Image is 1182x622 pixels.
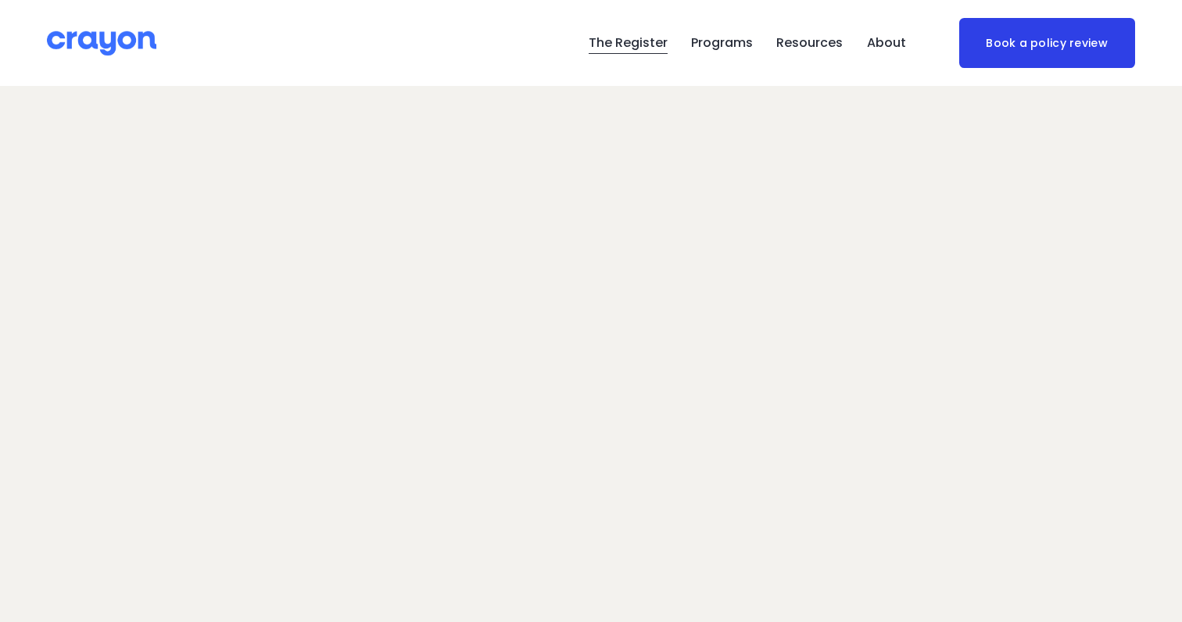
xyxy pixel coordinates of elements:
span: Programs [691,32,753,55]
img: Crayon [47,30,156,57]
a: folder dropdown [867,30,906,55]
a: folder dropdown [691,30,753,55]
span: Resources [776,32,843,55]
a: folder dropdown [776,30,843,55]
span: About [867,32,906,55]
a: Book a policy review [959,18,1135,69]
a: The Register [589,30,668,55]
